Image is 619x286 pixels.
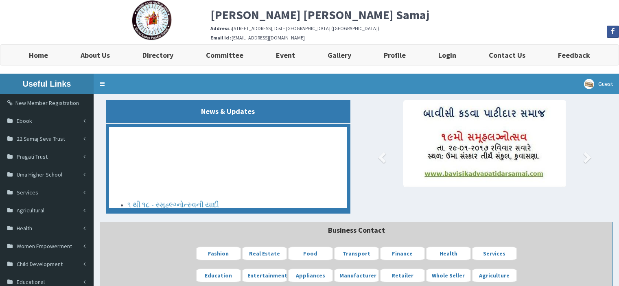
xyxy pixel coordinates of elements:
[210,26,619,31] h6: [STREET_ADDRESS], Dist - [GEOGRAPHIC_DATA] ([GEOGRAPHIC_DATA]).
[210,25,232,31] b: Address :
[288,247,333,260] a: Food
[384,50,406,60] b: Profile
[210,35,619,40] h6: [EMAIL_ADDRESS][DOMAIN_NAME]
[380,247,425,260] a: Finance
[432,272,465,279] b: Whole Seller
[440,250,457,257] b: Health
[17,171,62,178] span: Uma Higher School
[142,50,173,60] b: Directory
[210,7,429,22] b: [PERSON_NAME] [PERSON_NAME] Samaj
[472,247,517,260] a: Services
[17,242,72,250] span: Women Empowerment
[64,45,126,65] a: About Us
[403,100,566,187] img: image
[205,272,232,279] b: Education
[328,50,351,60] b: Gallery
[334,269,379,282] a: Manufacturer
[201,107,255,116] b: News & Updates
[558,50,590,60] b: Feedback
[196,269,241,282] a: Education
[17,207,44,214] span: Agricultural
[81,50,110,60] b: About Us
[196,247,241,260] a: Fashion
[334,247,379,260] a: Transport
[296,272,325,279] b: Appliances
[17,260,63,268] span: Child Development
[242,247,287,260] a: Real Estate
[13,45,64,65] a: Home
[247,272,287,279] b: Entertainment
[426,247,471,260] a: Health
[126,45,190,65] a: Directory
[17,189,38,196] span: Services
[23,79,71,88] b: Useful Links
[249,250,280,257] b: Real Estate
[210,35,232,41] b: Email Id :
[260,45,311,65] a: Event
[311,45,367,65] a: Gallery
[438,50,456,60] b: Login
[29,50,48,60] b: Home
[339,272,376,279] b: Manufacturer
[472,45,542,65] a: Contact Us
[17,278,45,286] span: Educational
[17,117,32,124] span: Ebook
[584,79,594,89] img: User Image
[542,45,606,65] a: Feedback
[208,250,229,257] b: Fashion
[17,153,48,160] span: Pragati Trust
[276,50,295,60] b: Event
[328,225,385,235] b: Business Contact
[367,45,422,65] a: Profile
[380,269,425,282] a: Retailer
[343,250,370,257] b: Transport
[303,250,317,257] b: Food
[127,198,219,207] a: ૧ થી ૧૮ - સ્મુહ્લ્ગ્નોત્સ્વની યાદી
[578,74,619,94] a: Guest
[190,45,260,65] a: Committee
[598,80,613,87] span: Guest
[17,225,32,232] span: Health
[479,272,510,279] b: Agriculture
[288,269,333,282] a: Appliances
[392,272,413,279] b: Retailer
[422,45,472,65] a: Login
[483,250,505,257] b: Services
[242,269,287,282] a: Entertainment
[426,269,471,282] a: Whole Seller
[472,269,517,282] a: Agriculture
[489,50,525,60] b: Contact Us
[206,50,243,60] b: Committee
[392,250,413,257] b: Finance
[17,135,65,142] span: 22 Samaj Seva Trust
